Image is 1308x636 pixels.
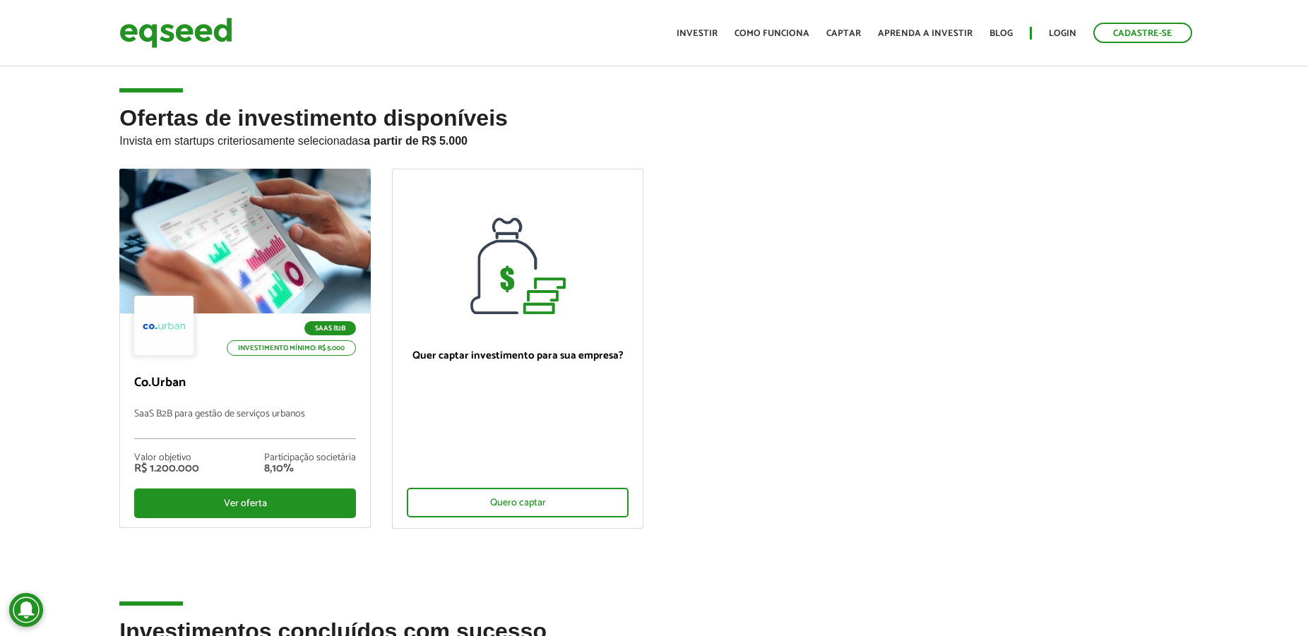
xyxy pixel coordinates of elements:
[878,29,973,38] a: Aprenda a investir
[304,321,356,335] p: SaaS B2B
[264,453,356,463] div: Participação societária
[392,169,643,529] a: Quer captar investimento para sua empresa? Quero captar
[264,463,356,474] div: 8,10%
[364,135,468,147] strong: a partir de R$ 5.000
[134,488,356,518] div: Ver oferta
[735,29,809,38] a: Como funciona
[227,340,356,356] p: Investimento mínimo: R$ 5.000
[1049,29,1076,38] a: Login
[119,14,232,52] img: EqSeed
[826,29,861,38] a: Captar
[134,453,199,463] div: Valor objetivo
[989,29,1013,38] a: Blog
[134,463,199,474] div: R$ 1.200.000
[134,376,356,391] p: Co.Urban
[134,409,356,439] p: SaaS B2B para gestão de serviços urbanos
[677,29,718,38] a: Investir
[407,349,629,362] p: Quer captar investimento para sua empresa?
[119,131,1188,148] p: Invista em startups criteriosamente selecionadas
[119,169,371,528] a: SaaS B2B Investimento mínimo: R$ 5.000 Co.Urban SaaS B2B para gestão de serviços urbanos Valor ob...
[407,488,629,517] div: Quero captar
[1093,23,1192,43] a: Cadastre-se
[119,106,1188,169] h2: Ofertas de investimento disponíveis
